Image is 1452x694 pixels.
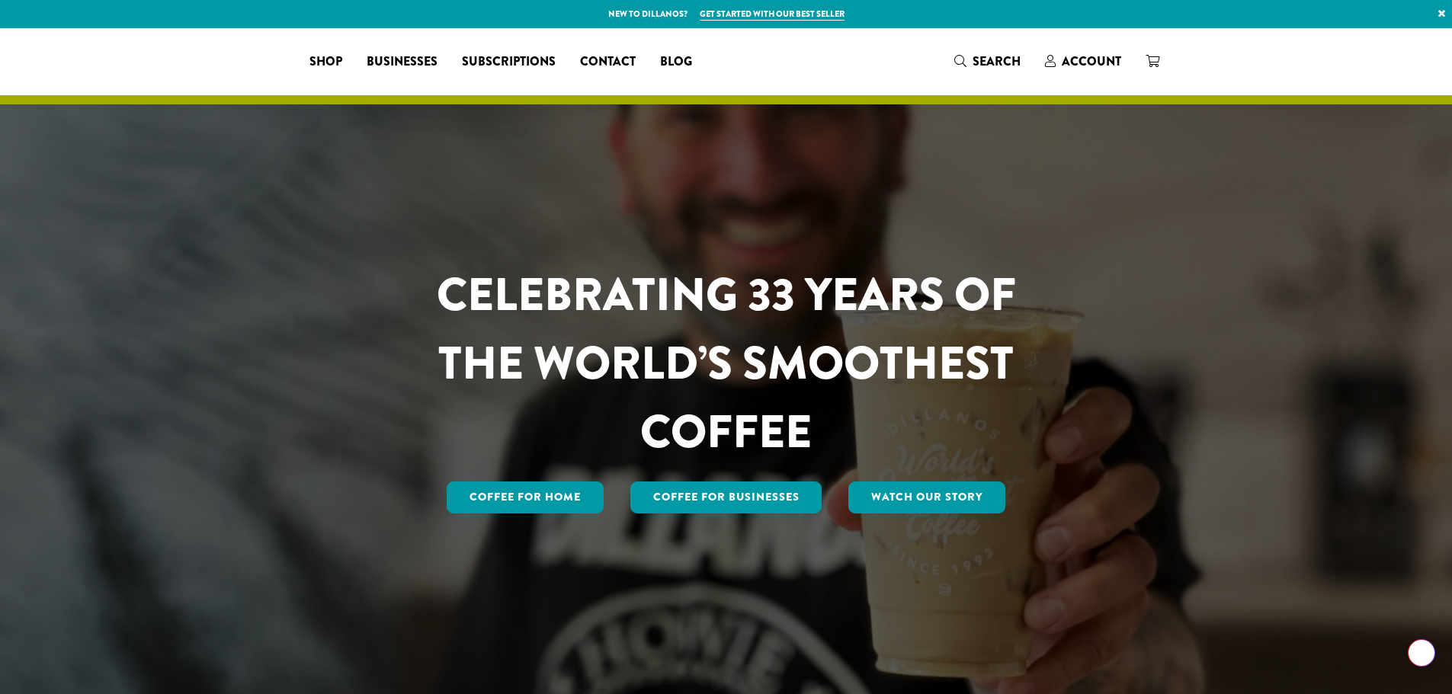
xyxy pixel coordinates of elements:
[973,53,1021,70] span: Search
[942,49,1033,74] a: Search
[297,50,354,74] a: Shop
[447,481,604,513] a: Coffee for Home
[630,481,822,513] a: Coffee For Businesses
[462,53,556,72] span: Subscriptions
[367,53,438,72] span: Businesses
[848,481,1005,513] a: Watch Our Story
[660,53,692,72] span: Blog
[700,8,845,21] a: Get started with our best seller
[1062,53,1121,70] span: Account
[309,53,342,72] span: Shop
[580,53,636,72] span: Contact
[392,261,1061,466] h1: CELEBRATING 33 YEARS OF THE WORLD’S SMOOTHEST COFFEE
